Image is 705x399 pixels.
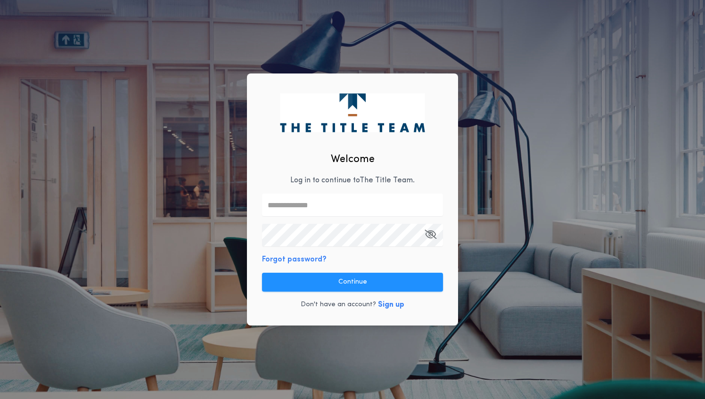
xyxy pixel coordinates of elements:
[301,300,376,309] p: Don't have an account?
[262,273,443,292] button: Continue
[378,299,404,310] button: Sign up
[280,93,425,132] img: logo
[290,175,415,186] p: Log in to continue to The Title Team .
[262,254,327,265] button: Forgot password?
[331,152,375,167] h2: Welcome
